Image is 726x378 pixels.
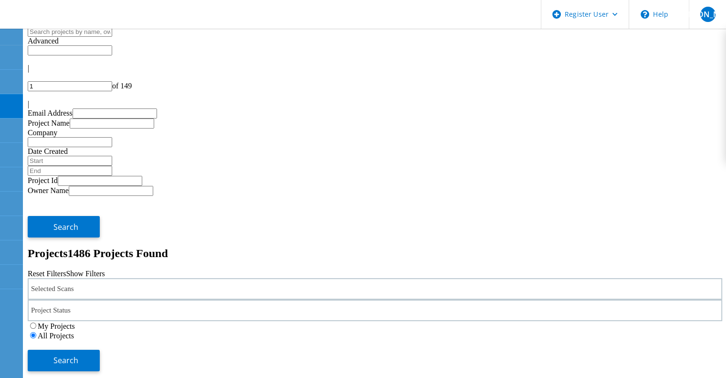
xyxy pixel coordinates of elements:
[28,100,722,108] div: |
[68,247,168,259] span: 1486 Projects Found
[66,270,105,278] a: Show Filters
[28,247,68,259] b: Projects
[28,176,58,184] label: Project Id
[28,27,112,37] input: Search projects by name, owner, ID, company, etc
[28,278,722,300] div: Selected Scans
[28,216,100,238] button: Search
[28,64,722,73] div: |
[28,156,112,166] input: Start
[53,222,78,232] span: Search
[38,332,74,340] label: All Projects
[28,166,112,176] input: End
[10,19,112,27] a: Live Optics Dashboard
[112,82,132,90] span: of 149
[641,10,649,19] svg: \n
[28,350,100,371] button: Search
[53,355,78,366] span: Search
[28,37,59,45] span: Advanced
[28,109,73,117] label: Email Address
[28,129,57,137] label: Company
[28,186,69,194] label: Owner Name
[28,300,722,321] div: Project Status
[28,119,70,127] label: Project Name
[28,270,66,278] a: Reset Filters
[38,322,75,330] label: My Projects
[28,147,68,155] label: Date Created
